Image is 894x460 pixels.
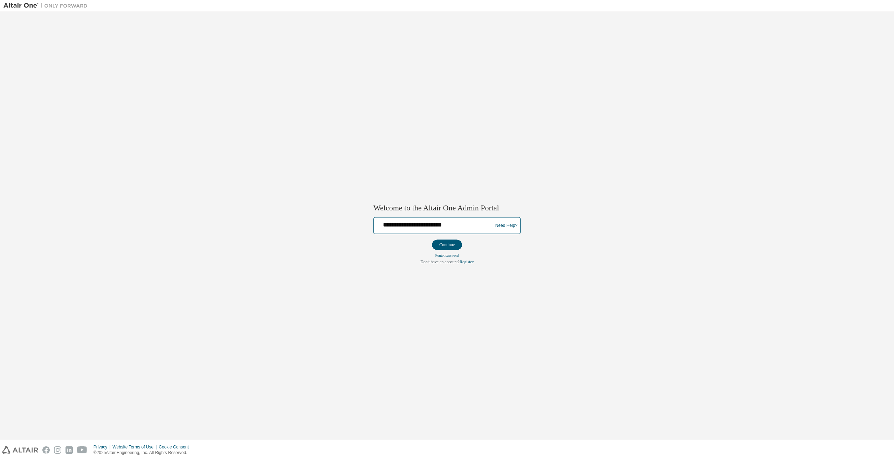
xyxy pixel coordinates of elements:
h2: Welcome to the Altair One Admin Portal [373,203,521,213]
img: altair_logo.svg [2,446,38,454]
img: facebook.svg [42,446,50,454]
img: youtube.svg [77,446,87,454]
span: Don't have an account? [420,260,460,265]
img: instagram.svg [54,446,61,454]
button: Continue [432,240,462,250]
p: © 2025 Altair Engineering, Inc. All Rights Reserved. [94,450,193,456]
a: Forgot password [435,254,459,258]
img: Altair One [4,2,91,9]
a: Register [460,260,474,265]
div: Privacy [94,444,112,450]
img: linkedin.svg [66,446,73,454]
div: Website Terms of Use [112,444,159,450]
div: Cookie Consent [159,444,193,450]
